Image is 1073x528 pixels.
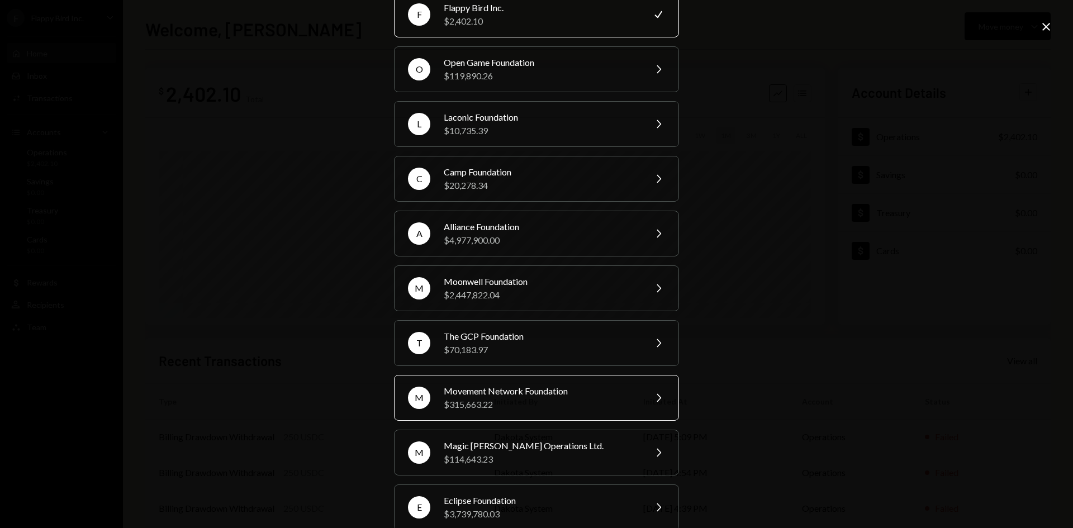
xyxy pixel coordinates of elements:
[444,343,638,356] div: $70,183.97
[394,375,679,421] button: MMovement Network Foundation$315,663.22
[444,494,638,507] div: Eclipse Foundation
[408,441,430,464] div: M
[444,398,638,411] div: $315,663.22
[408,3,430,26] div: F
[444,288,638,302] div: $2,447,822.04
[444,275,638,288] div: Moonwell Foundation
[444,220,638,234] div: Alliance Foundation
[444,56,638,69] div: Open Game Foundation
[444,507,638,521] div: $3,739,780.03
[444,1,638,15] div: Flappy Bird Inc.
[394,211,679,256] button: AAlliance Foundation$4,977,900.00
[394,46,679,92] button: OOpen Game Foundation$119,890.26
[408,332,430,354] div: T
[394,265,679,311] button: MMoonwell Foundation$2,447,822.04
[408,496,430,519] div: E
[408,168,430,190] div: C
[444,179,638,192] div: $20,278.34
[444,69,638,83] div: $119,890.26
[444,330,638,343] div: The GCP Foundation
[444,234,638,247] div: $4,977,900.00
[394,156,679,202] button: CCamp Foundation$20,278.34
[444,384,638,398] div: Movement Network Foundation
[408,222,430,245] div: A
[408,277,430,299] div: M
[408,58,430,80] div: O
[394,430,679,475] button: MMagic [PERSON_NAME] Operations Ltd.$114,643.23
[444,15,638,28] div: $2,402.10
[408,113,430,135] div: L
[394,320,679,366] button: TThe GCP Foundation$70,183.97
[408,387,430,409] div: M
[444,439,638,453] div: Magic [PERSON_NAME] Operations Ltd.
[394,101,679,147] button: LLaconic Foundation$10,735.39
[444,165,638,179] div: Camp Foundation
[444,111,638,124] div: Laconic Foundation
[444,124,638,137] div: $10,735.39
[444,453,638,466] div: $114,643.23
